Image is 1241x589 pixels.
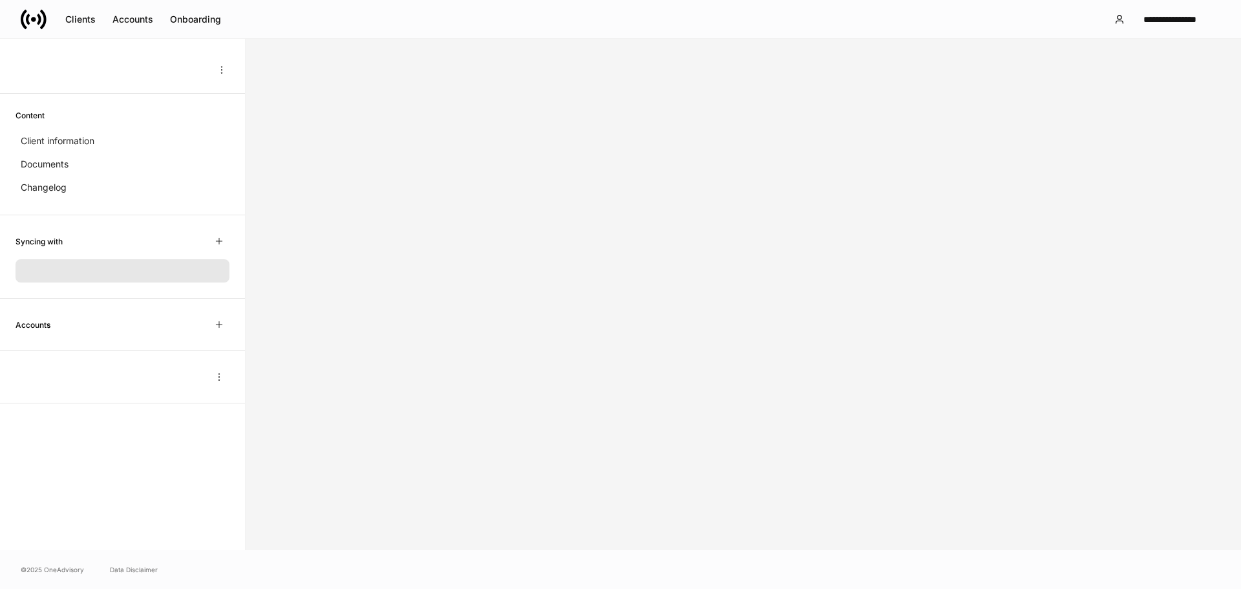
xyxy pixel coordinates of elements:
a: Client information [16,129,229,153]
button: Accounts [104,9,162,30]
h6: Content [16,109,45,122]
a: Data Disclaimer [110,564,158,575]
span: © 2025 OneAdvisory [21,564,84,575]
p: Changelog [21,181,67,194]
p: Documents [21,158,69,171]
div: Onboarding [170,13,221,26]
button: Clients [57,9,104,30]
button: Onboarding [162,9,229,30]
div: Accounts [112,13,153,26]
h6: Accounts [16,319,50,331]
a: Documents [16,153,229,176]
a: Changelog [16,176,229,199]
h6: Syncing with [16,235,63,248]
div: Clients [65,13,96,26]
p: Client information [21,134,94,147]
